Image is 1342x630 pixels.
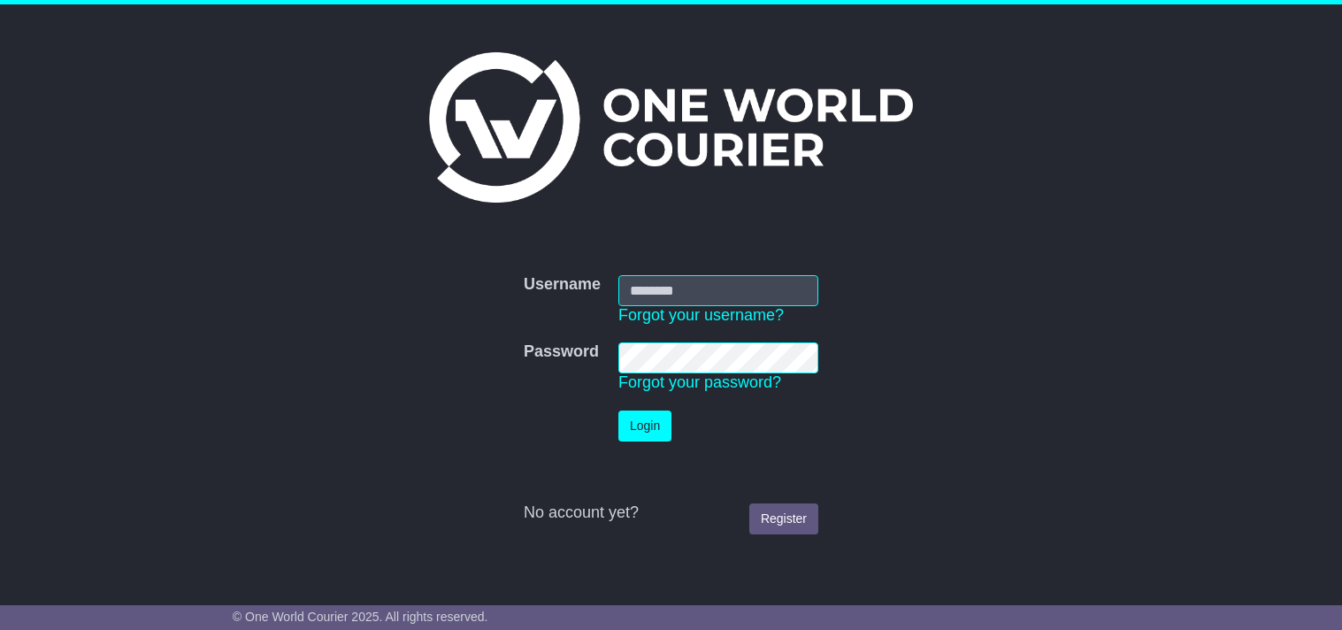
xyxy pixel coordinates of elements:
[429,52,912,203] img: One World
[524,342,599,362] label: Password
[618,306,784,324] a: Forgot your username?
[524,503,818,523] div: No account yet?
[233,610,488,624] span: © One World Courier 2025. All rights reserved.
[618,411,671,442] button: Login
[749,503,818,534] a: Register
[618,373,781,391] a: Forgot your password?
[524,275,601,295] label: Username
